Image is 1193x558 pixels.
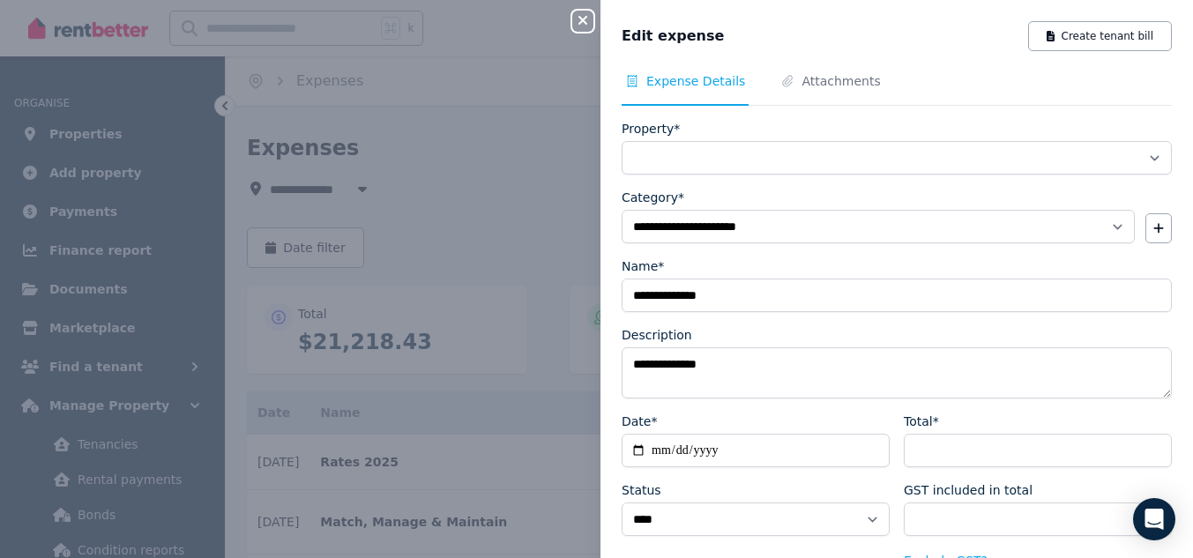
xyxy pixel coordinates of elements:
label: Description [622,326,692,344]
label: Total* [904,413,939,430]
label: Status [622,481,661,499]
span: Attachments [802,72,880,90]
div: Open Intercom Messenger [1133,498,1175,540]
label: Property* [622,120,680,138]
button: Create tenant bill [1028,21,1172,51]
label: Name* [622,257,664,275]
span: Edit expense [622,26,724,47]
label: Category* [622,189,684,206]
nav: Tabs [622,72,1172,106]
label: Date* [622,413,657,430]
span: Expense Details [646,72,745,90]
label: GST included in total [904,481,1033,499]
